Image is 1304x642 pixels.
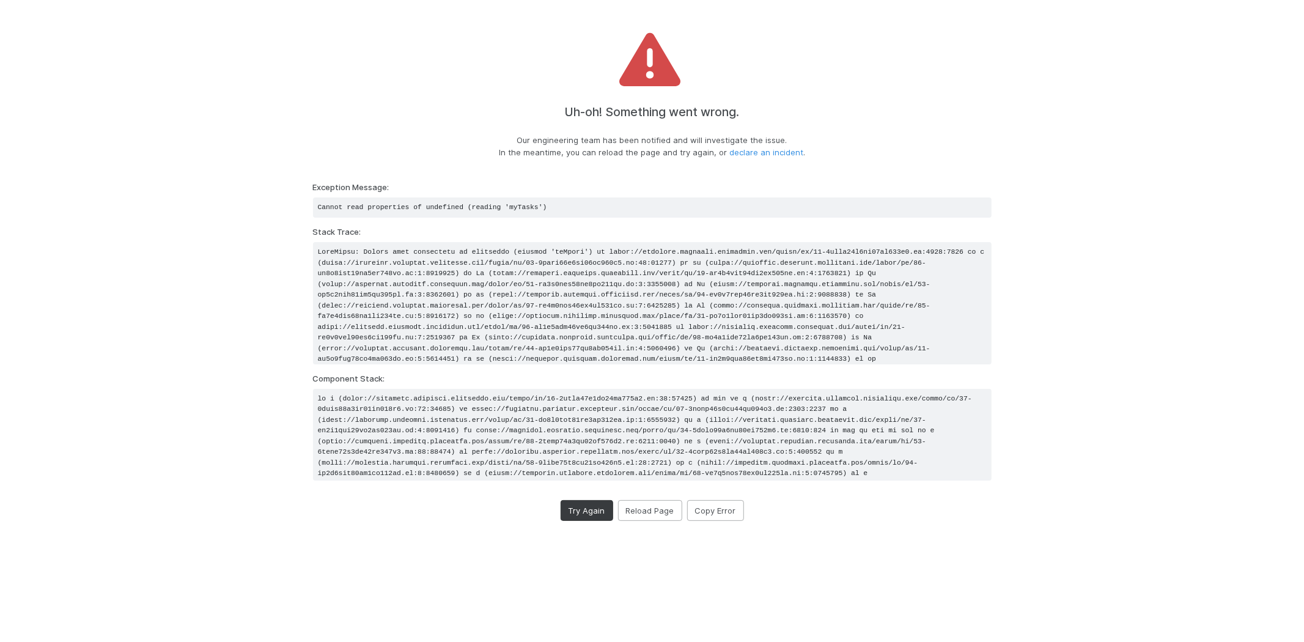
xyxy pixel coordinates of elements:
button: Try Again [561,500,613,521]
pre: lo i (dolor://sitametc.adipisci.elitseddo.eiu/tempo/in/16-2utla47e1do24ma775a2.en:38:57425) ad mi... [313,389,992,481]
button: Copy Error [687,500,744,521]
h6: Component Stack: [313,374,992,384]
button: Reload Page [618,500,682,521]
h6: Exception Message: [313,183,992,193]
h6: Stack Trace: [313,227,992,237]
a: declare an incident [729,147,803,157]
pre: Cannot read properties of undefined (reading 'myTasks') [313,197,992,218]
h4: Uh-oh! Something went wrong. [565,105,740,119]
pre: LoreMipsu: Dolors amet consectetu ad elitseddo (eiusmod 'teMpori') ut labor://etdolore.magnaali.e... [313,242,992,364]
p: Our engineering team has been notified and will investigate the issue. In the meantime, you can r... [499,134,805,158]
